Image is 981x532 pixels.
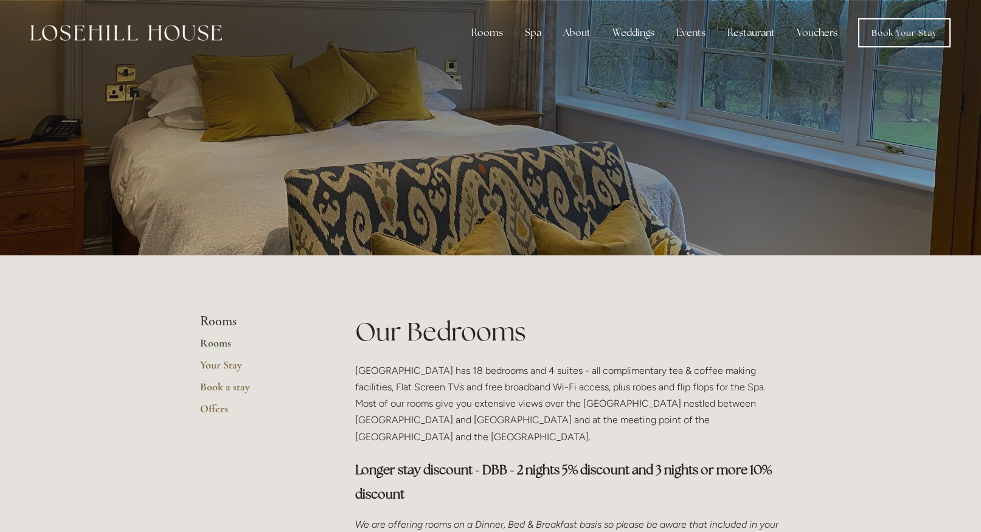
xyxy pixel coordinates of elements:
[355,461,774,502] strong: Longer stay discount - DBB - 2 nights 5% discount and 3 nights or more 10% discount
[515,21,551,45] div: Spa
[858,18,951,47] a: Book Your Stay
[355,362,782,445] p: [GEOGRAPHIC_DATA] has 18 bedrooms and 4 suites - all complimentary tea & coffee making facilities...
[30,25,222,41] img: Losehill House
[200,358,316,380] a: Your Stay
[355,314,782,350] h1: Our Bedrooms
[553,21,600,45] div: About
[603,21,664,45] div: Weddings
[200,402,316,424] a: Offers
[718,21,785,45] div: Restaurant
[200,314,316,330] li: Rooms
[200,336,316,358] a: Rooms
[462,21,513,45] div: Rooms
[667,21,715,45] div: Events
[200,380,316,402] a: Book a stay
[787,21,847,45] a: Vouchers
